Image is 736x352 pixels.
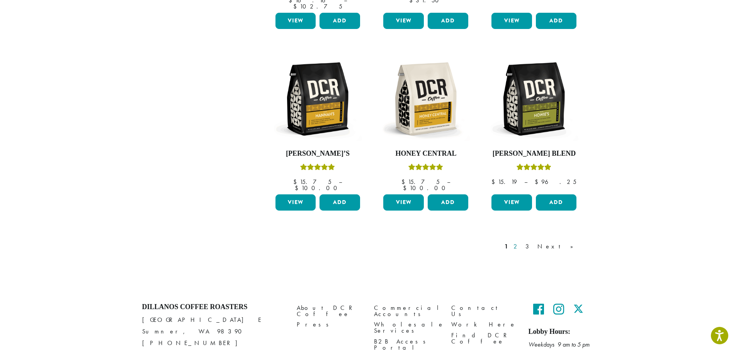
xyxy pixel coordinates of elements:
a: Press [297,320,362,330]
span: $ [293,2,300,10]
h4: Dillanos Coffee Roasters [142,303,285,311]
button: Add [536,13,576,29]
span: $ [535,178,541,186]
a: [PERSON_NAME]’sRated 5.00 out of 5 [274,54,362,191]
a: Find DCR Coffee [451,330,517,347]
span: – [447,178,450,186]
bdi: 102.75 [293,2,342,10]
bdi: 100.00 [295,184,341,192]
a: View [491,13,532,29]
div: Rated 4.67 out of 5 [517,163,551,174]
bdi: 96.25 [535,178,576,186]
button: Add [320,194,360,211]
a: View [275,13,316,29]
button: Add [428,13,468,29]
h5: Lobby Hours: [529,328,594,336]
a: Wholesale Services [374,320,440,336]
a: View [383,13,424,29]
button: Add [536,194,576,211]
a: [PERSON_NAME] BlendRated 4.67 out of 5 [490,54,578,191]
a: View [491,194,532,211]
button: Add [320,13,360,29]
bdi: 15.75 [293,178,331,186]
h4: [PERSON_NAME]’s [274,150,362,158]
span: $ [295,184,301,192]
span: – [339,178,342,186]
a: Contact Us [451,303,517,320]
a: Honey CentralRated 5.00 out of 5 [381,54,470,191]
img: DCR-12oz-Hannahs-Stock-scaled.png [273,54,362,143]
em: Weekdays 9 am to 5 pm [529,340,590,349]
span: $ [491,178,498,186]
span: $ [403,184,410,192]
img: DCR-12oz-Honey-Central-Stock-scaled.png [381,54,470,143]
img: DCR-12oz-Howies-Stock-scaled.png [490,54,578,143]
button: Add [428,194,468,211]
a: 1 [503,242,510,251]
h4: [PERSON_NAME] Blend [490,150,578,158]
span: $ [401,178,408,186]
a: View [275,194,316,211]
a: View [383,194,424,211]
div: Rated 5.00 out of 5 [300,163,335,174]
a: Next » [536,242,580,251]
div: Rated 5.00 out of 5 [408,163,443,174]
bdi: 15.19 [491,178,517,186]
a: Commercial Accounts [374,303,440,320]
a: 2 [512,242,522,251]
a: About DCR Coffee [297,303,362,320]
a: 3 [524,242,534,251]
h4: Honey Central [381,150,470,158]
bdi: 15.75 [401,178,440,186]
span: $ [293,178,300,186]
p: [GEOGRAPHIC_DATA] E Sumner, WA 98390 [PHONE_NUMBER] [142,314,285,349]
span: – [524,178,527,186]
a: Work Here [451,320,517,330]
bdi: 100.00 [403,184,449,192]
